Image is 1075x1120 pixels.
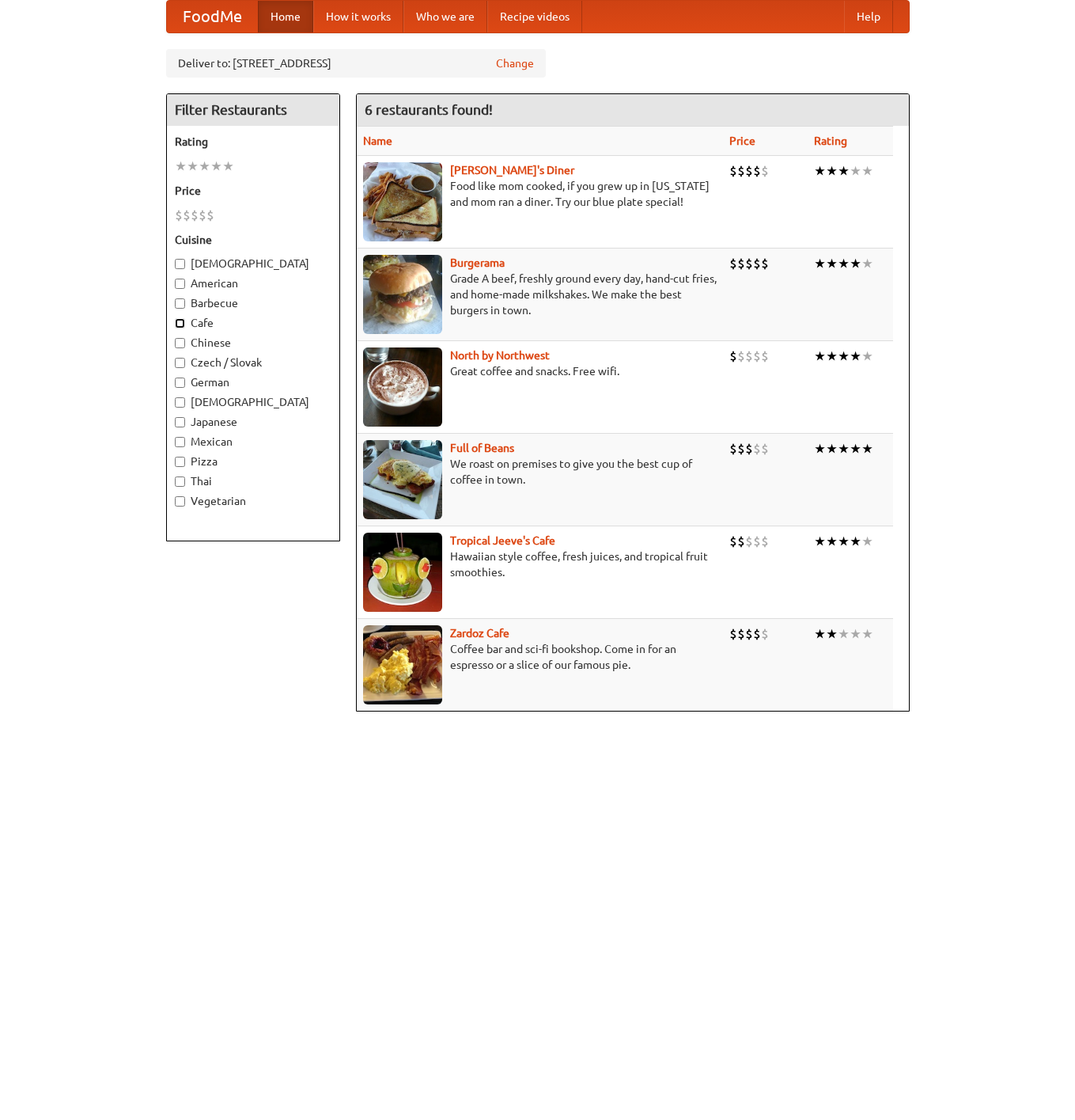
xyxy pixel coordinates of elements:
[753,162,761,180] li: $
[175,454,331,469] label: Pizza
[175,496,185,507] input: Vegetarian
[175,259,185,269] input: [DEMOGRAPHIC_DATA]
[850,347,861,365] li: ★
[844,1,893,32] a: Help
[814,625,826,643] li: ★
[175,256,331,271] label: [DEMOGRAPHIC_DATA]
[745,440,753,457] li: $
[761,440,769,457] li: $
[363,347,442,427] img: north.jpg
[175,295,331,311] label: Barbecue
[850,255,861,272] li: ★
[167,94,339,126] h4: Filter Restaurants
[175,207,183,224] li: $
[365,102,493,117] ng-pluralize: 6 restaurants found!
[761,347,769,365] li: $
[838,440,850,457] li: ★
[737,162,745,180] li: $
[861,347,873,365] li: ★
[450,349,550,362] a: North by Northwest
[183,207,191,224] li: $
[850,162,861,180] li: ★
[826,625,838,643] li: ★
[210,158,222,175] li: ★
[450,164,574,177] a: [PERSON_NAME]'s Diner
[363,549,717,580] p: Hawaiian style coffee, fresh juices, and tropical fruit smoothies.
[175,355,331,370] label: Czech / Slovak
[850,440,861,457] li: ★
[861,625,873,643] li: ★
[450,534,555,547] a: Tropical Jeeve's Cafe
[737,347,745,365] li: $
[175,298,185,309] input: Barbecue
[175,335,331,351] label: Chinese
[737,533,745,550] li: $
[175,417,185,427] input: Japanese
[175,374,331,390] label: German
[363,162,442,241] img: sallys.jpg
[363,456,717,488] p: We roast on premises to give you the best cup of coffee in town.
[753,440,761,457] li: $
[745,625,753,643] li: $
[861,162,873,180] li: ★
[363,271,717,318] p: Grade A beef, freshly ground every day, hand-cut fries, and home-made milkshakes. We make the bes...
[861,255,873,272] li: ★
[175,275,331,291] label: American
[861,533,873,550] li: ★
[814,135,847,147] a: Rating
[175,338,185,348] input: Chinese
[363,255,442,334] img: burgerama.jpg
[753,533,761,550] li: $
[199,207,206,224] li: $
[175,397,185,408] input: [DEMOGRAPHIC_DATA]
[814,347,826,365] li: ★
[753,625,761,643] li: $
[175,493,331,509] label: Vegetarian
[729,255,737,272] li: $
[167,1,258,32] a: FoodMe
[761,533,769,550] li: $
[753,347,761,365] li: $
[175,437,185,447] input: Mexican
[175,414,331,430] label: Japanese
[745,255,753,272] li: $
[729,440,737,457] li: $
[753,255,761,272] li: $
[737,625,745,643] li: $
[363,533,442,612] img: jeeves.jpg
[363,625,442,704] img: zardoz.jpg
[175,318,185,328] input: Cafe
[363,641,717,673] p: Coffee bar and sci-fi bookshop. Come in for an espresso or a slice of our famous pie.
[850,625,861,643] li: ★
[729,347,737,365] li: $
[450,256,505,269] a: Burgerama
[838,347,850,365] li: ★
[450,627,509,640] a: Zardoz Cafe
[745,347,753,365] li: $
[258,1,313,32] a: Home
[737,255,745,272] li: $
[729,533,737,550] li: $
[199,158,210,175] li: ★
[403,1,487,32] a: Who we are
[175,134,331,150] h5: Rating
[814,162,826,180] li: ★
[838,533,850,550] li: ★
[175,279,185,289] input: American
[826,533,838,550] li: ★
[745,533,753,550] li: $
[450,442,514,454] a: Full of Beans
[729,162,737,180] li: $
[363,135,392,147] a: Name
[363,178,717,210] p: Food like mom cooked, if you grew up in [US_STATE] and mom ran a diner. Try our blue plate special!
[729,135,755,147] a: Price
[175,183,331,199] h5: Price
[814,533,826,550] li: ★
[838,625,850,643] li: ★
[363,440,442,519] img: beans.jpg
[745,162,753,180] li: $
